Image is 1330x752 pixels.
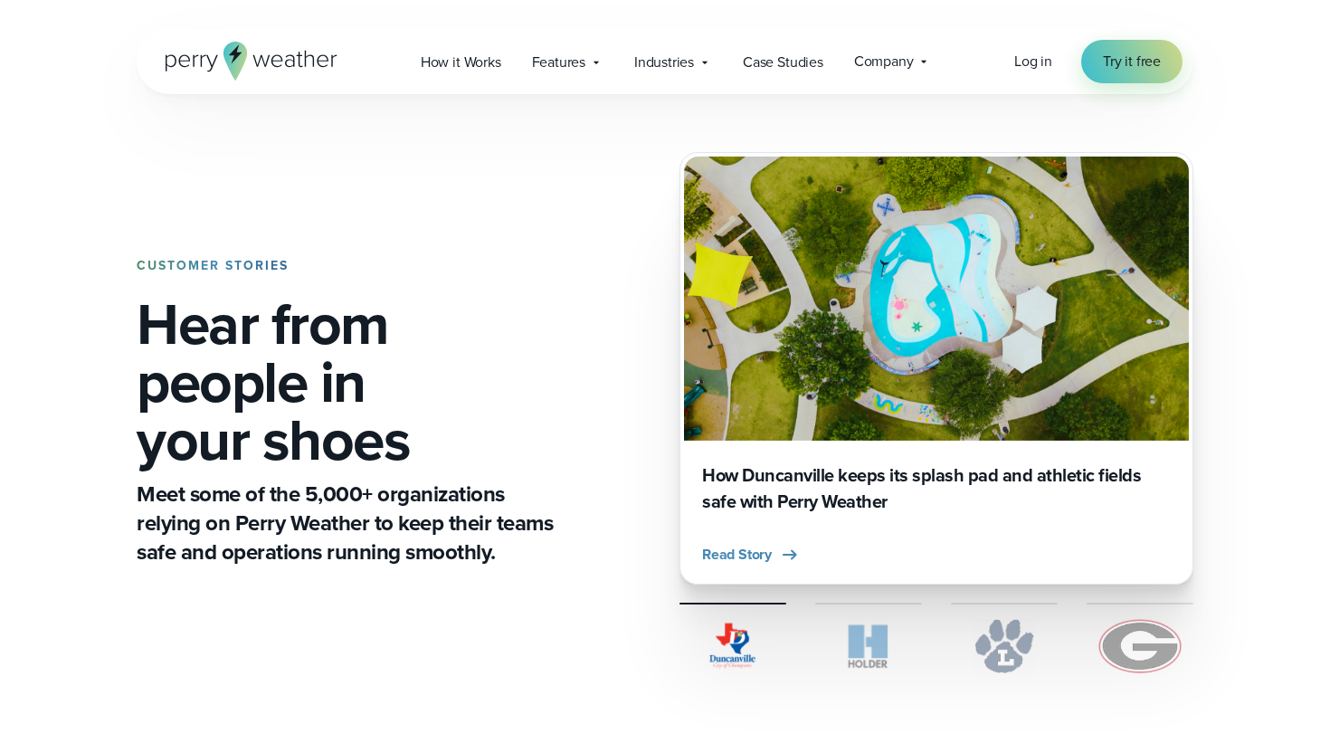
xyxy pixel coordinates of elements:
h1: Hear from people in your shoes [137,295,560,469]
span: Features [532,52,585,73]
img: City of Duncanville Logo [679,619,786,673]
span: Industries [634,52,694,73]
span: Case Studies [743,52,823,73]
a: Case Studies [727,43,839,81]
button: Read Story [702,544,801,566]
a: Try it free [1081,40,1183,83]
span: Log in [1014,51,1052,71]
a: Duncanville Splash Pad How Duncanville keeps its splash pad and athletic fields safe with Perry W... [679,152,1193,585]
h3: How Duncanville keeps its splash pad and athletic fields safe with Perry Weather [702,462,1171,515]
img: Holder.svg [815,619,922,673]
span: Read Story [702,544,772,566]
a: Log in [1014,51,1052,72]
strong: CUSTOMER STORIES [137,256,289,275]
span: Try it free [1103,51,1161,72]
span: How it Works [421,52,501,73]
span: Company [854,51,914,72]
div: slideshow [679,152,1193,585]
a: How it Works [405,43,517,81]
p: Meet some of the 5,000+ organizations relying on Perry Weather to keep their teams safe and opera... [137,480,560,566]
div: 1 of 4 [679,152,1193,585]
img: Duncanville Splash Pad [684,157,1189,441]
